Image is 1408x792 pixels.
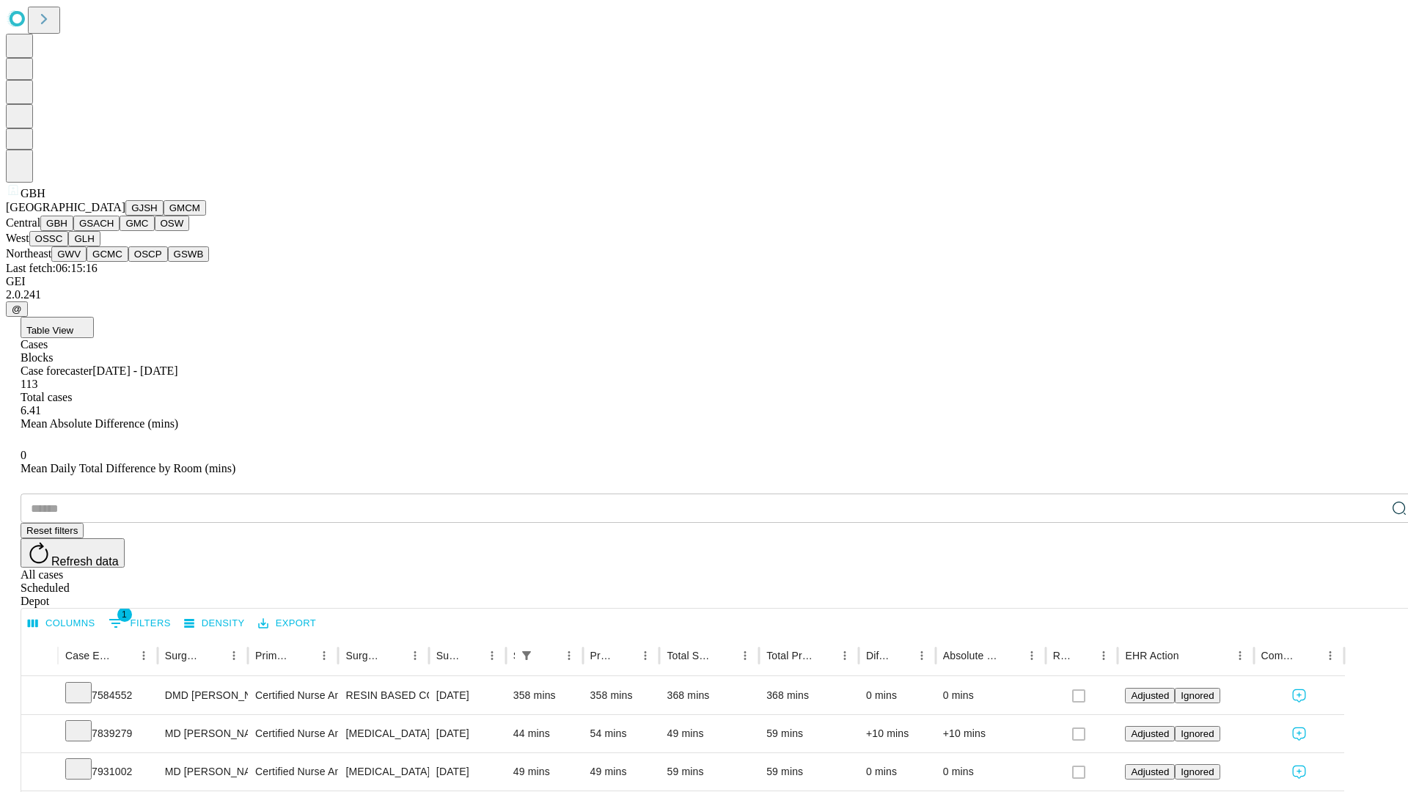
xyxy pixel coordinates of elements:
[714,645,735,666] button: Sort
[6,288,1402,301] div: 2.0.241
[538,645,559,666] button: Sort
[590,650,614,661] div: Predicted In Room Duration
[65,715,150,752] div: 7839279
[667,650,713,661] div: Total Scheduled Duration
[345,650,382,661] div: Surgery Name
[482,645,502,666] button: Menu
[105,612,175,635] button: Show filters
[345,753,421,791] div: [MEDICAL_DATA] CA SCRN NOT HI RSK
[26,525,78,536] span: Reset filters
[65,677,150,714] div: 7584552
[943,650,1000,661] div: Absolute Difference
[165,715,241,752] div: MD [PERSON_NAME]
[255,677,331,714] div: Certified Nurse Anesthetist
[943,753,1038,791] div: 0 mins
[590,753,653,791] div: 49 mins
[1175,764,1220,780] button: Ignored
[21,523,84,538] button: Reset filters
[866,715,928,752] div: +10 mins
[1299,645,1320,666] button: Sort
[635,645,656,666] button: Menu
[513,715,576,752] div: 44 mins
[1131,766,1169,777] span: Adjusted
[912,645,932,666] button: Menu
[87,246,128,262] button: GCMC
[1053,650,1072,661] div: Resolved in EHR
[293,645,314,666] button: Sort
[1125,688,1175,703] button: Adjusted
[165,650,202,661] div: Surgeon Name
[6,262,98,274] span: Last fetch: 06:15:16
[835,645,855,666] button: Menu
[255,753,331,791] div: Certified Nurse Anesthetist
[224,645,244,666] button: Menu
[24,612,99,635] button: Select columns
[168,246,210,262] button: GSWB
[21,187,45,199] span: GBH
[766,677,851,714] div: 368 mins
[405,645,425,666] button: Menu
[345,715,421,752] div: [MEDICAL_DATA] CA SCRN HI RISK
[6,301,28,317] button: @
[180,612,249,635] button: Density
[735,645,755,666] button: Menu
[1181,690,1214,701] span: Ignored
[1022,645,1042,666] button: Menu
[128,246,168,262] button: OSCP
[73,216,120,231] button: GSACH
[203,645,224,666] button: Sort
[1125,764,1175,780] button: Adjusted
[26,325,73,336] span: Table View
[21,449,26,461] span: 0
[65,650,111,661] div: Case Epic Id
[1125,650,1178,661] div: EHR Action
[1131,690,1169,701] span: Adjusted
[29,760,51,785] button: Expand
[65,753,150,791] div: 7931002
[516,645,537,666] button: Show filters
[51,555,119,568] span: Refresh data
[21,404,41,417] span: 6.41
[68,231,100,246] button: GLH
[125,200,164,216] button: GJSH
[21,317,94,338] button: Table View
[766,650,813,661] div: Total Predicted Duration
[1125,726,1175,741] button: Adjusted
[866,650,890,661] div: Difference
[436,753,499,791] div: [DATE]
[943,715,1038,752] div: +10 mins
[513,677,576,714] div: 358 mins
[165,677,241,714] div: DMD [PERSON_NAME] [PERSON_NAME] Dmd
[461,645,482,666] button: Sort
[615,645,635,666] button: Sort
[1093,645,1114,666] button: Menu
[667,677,752,714] div: 368 mins
[1175,726,1220,741] button: Ignored
[1073,645,1093,666] button: Sort
[1261,650,1298,661] div: Comments
[513,650,515,661] div: Scheduled In Room Duration
[113,645,133,666] button: Sort
[513,753,576,791] div: 49 mins
[255,715,331,752] div: Certified Nurse Anesthetist
[516,645,537,666] div: 1 active filter
[164,200,206,216] button: GMCM
[345,677,421,714] div: RESIN BASED COMPOSITE 4/OR MORE SURFACES, ANTERIOR
[314,645,334,666] button: Menu
[667,753,752,791] div: 59 mins
[12,304,22,315] span: @
[866,677,928,714] div: 0 mins
[1175,688,1220,703] button: Ignored
[133,645,154,666] button: Menu
[120,216,154,231] button: GMC
[943,677,1038,714] div: 0 mins
[766,753,851,791] div: 59 mins
[117,607,132,622] span: 1
[21,364,92,377] span: Case forecaster
[21,391,72,403] span: Total cases
[590,677,653,714] div: 358 mins
[21,462,235,474] span: Mean Daily Total Difference by Room (mins)
[1181,766,1214,777] span: Ignored
[254,612,320,635] button: Export
[165,753,241,791] div: MD [PERSON_NAME]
